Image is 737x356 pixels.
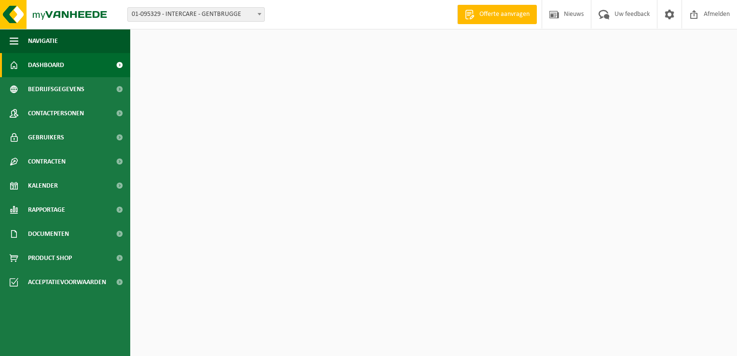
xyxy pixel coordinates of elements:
a: Offerte aanvragen [457,5,537,24]
span: Offerte aanvragen [477,10,532,19]
span: Kalender [28,174,58,198]
span: Gebruikers [28,125,64,150]
span: Navigatie [28,29,58,53]
span: Rapportage [28,198,65,222]
span: Dashboard [28,53,64,77]
span: 01-095329 - INTERCARE - GENTBRUGGE [128,8,264,21]
span: 01-095329 - INTERCARE - GENTBRUGGE [127,7,265,22]
span: Contracten [28,150,66,174]
span: Acceptatievoorwaarden [28,270,106,294]
span: Bedrijfsgegevens [28,77,84,101]
span: Contactpersonen [28,101,84,125]
span: Product Shop [28,246,72,270]
span: Documenten [28,222,69,246]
